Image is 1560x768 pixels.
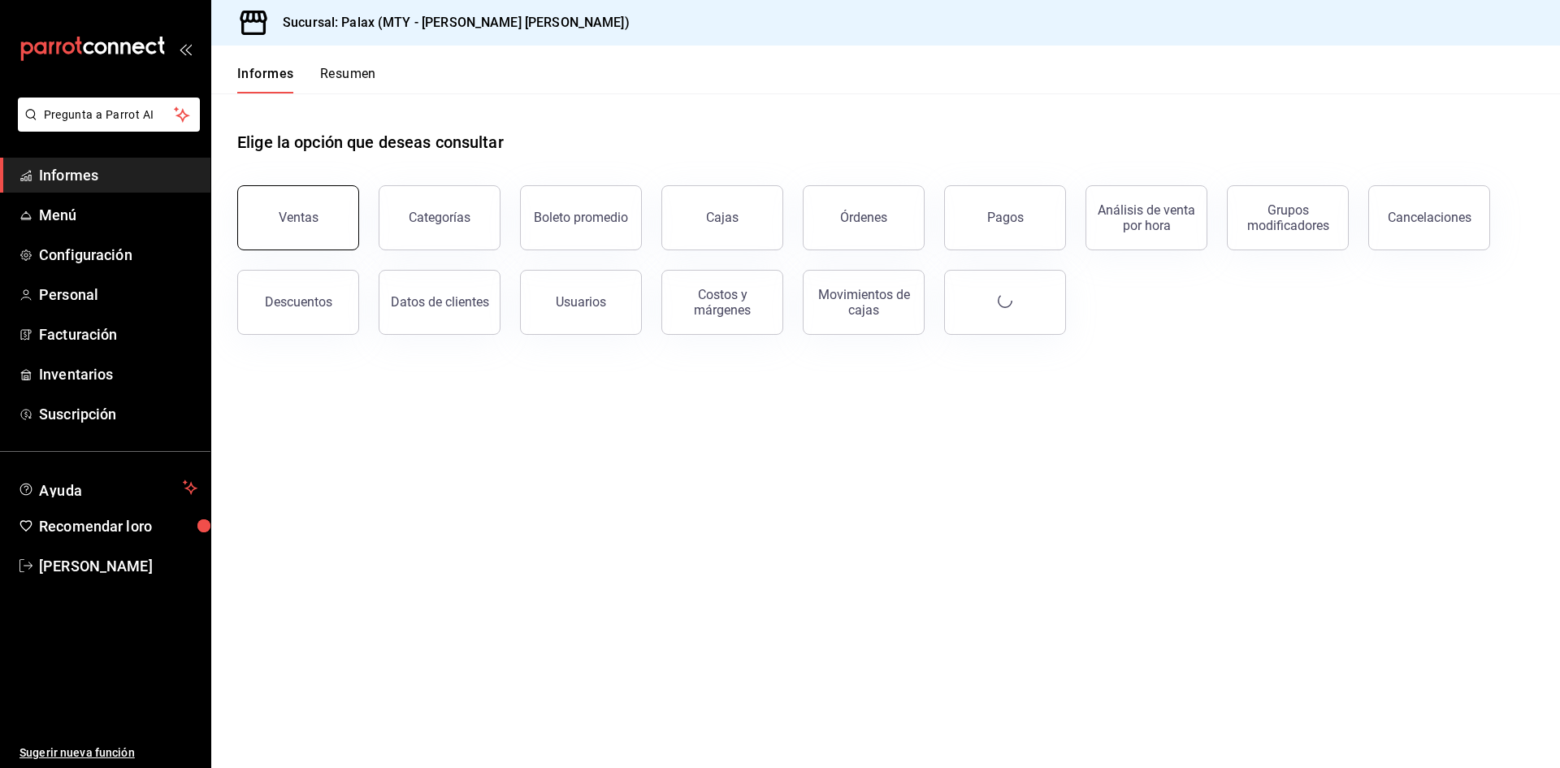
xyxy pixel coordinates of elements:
[840,210,887,225] font: Órdenes
[39,286,98,303] font: Personal
[534,210,628,225] font: Boleto promedio
[279,210,318,225] font: Ventas
[1247,202,1329,233] font: Grupos modificadores
[39,482,83,499] font: Ayuda
[39,558,153,575] font: [PERSON_NAME]
[237,132,504,152] font: Elige la opción que deseas consultar
[520,185,642,250] button: Boleto promedio
[237,65,376,93] div: pestañas de navegación
[39,326,117,343] font: Facturación
[39,366,113,383] font: Inventarios
[1098,202,1195,233] font: Análisis de venta por hora
[320,66,376,81] font: Resumen
[39,246,132,263] font: Configuración
[556,294,606,310] font: Usuarios
[1085,185,1207,250] button: Análisis de venta por hora
[706,210,739,225] font: Cajas
[391,294,489,310] font: Datos de clientes
[1368,185,1490,250] button: Cancelaciones
[18,98,200,132] button: Pregunta a Parrot AI
[661,270,783,335] button: Costos y márgenes
[694,287,751,318] font: Costos y márgenes
[237,185,359,250] button: Ventas
[944,185,1066,250] button: Pagos
[237,270,359,335] button: Descuentos
[409,210,470,225] font: Categorías
[818,287,910,318] font: Movimientos de cajas
[803,185,925,250] button: Órdenes
[661,185,783,250] a: Cajas
[39,206,77,223] font: Menú
[39,406,116,423] font: Suscripción
[39,518,152,535] font: Recomendar loro
[803,270,925,335] button: Movimientos de cajas
[987,210,1024,225] font: Pagos
[379,270,500,335] button: Datos de clientes
[179,42,192,55] button: abrir_cajón_menú
[265,294,332,310] font: Descuentos
[39,167,98,184] font: Informes
[379,185,500,250] button: Categorías
[19,746,135,759] font: Sugerir nueva función
[1388,210,1471,225] font: Cancelaciones
[1227,185,1349,250] button: Grupos modificadores
[237,66,294,81] font: Informes
[11,118,200,135] a: Pregunta a Parrot AI
[520,270,642,335] button: Usuarios
[283,15,630,30] font: Sucursal: Palax (MTY - [PERSON_NAME] [PERSON_NAME])
[44,108,154,121] font: Pregunta a Parrot AI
